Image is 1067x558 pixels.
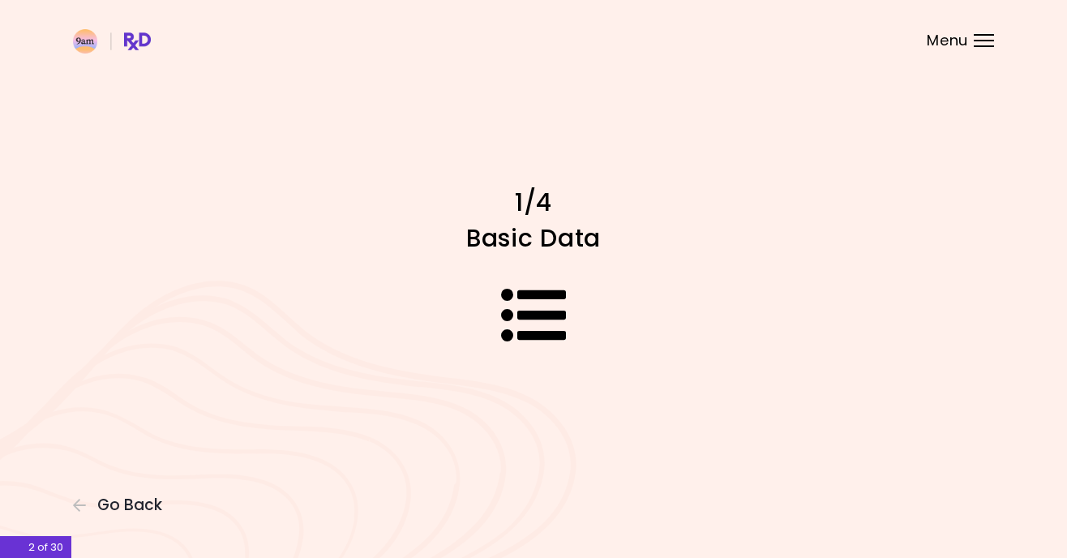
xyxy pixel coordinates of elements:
[97,496,162,514] span: Go Back
[250,222,817,254] h1: Basic Data
[927,33,968,48] span: Menu
[73,29,151,54] img: RxDiet
[250,187,817,218] h1: 1/4
[73,496,170,514] button: Go Back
